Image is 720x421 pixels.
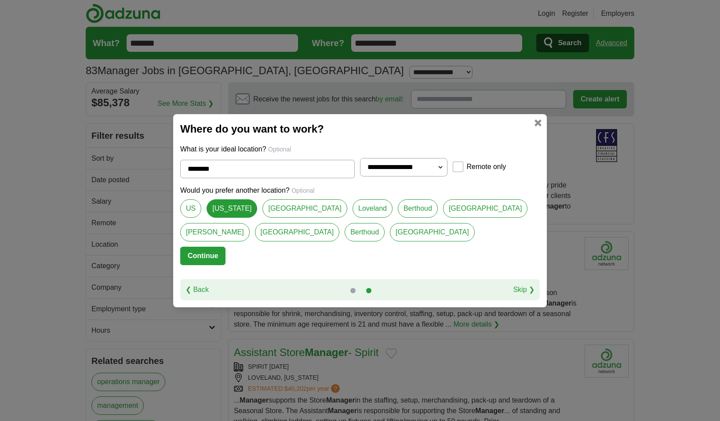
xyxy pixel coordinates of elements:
a: US [180,199,201,218]
p: What is your ideal location? [180,144,540,155]
button: Continue [180,247,225,265]
a: [GEOGRAPHIC_DATA] [255,223,340,241]
span: Optional [268,146,291,153]
a: ❮ Back [185,284,209,295]
a: Loveland [353,199,393,218]
a: [PERSON_NAME] [180,223,250,241]
label: Remote only [467,162,506,172]
a: [GEOGRAPHIC_DATA] [443,199,528,218]
a: [US_STATE] [207,199,257,218]
h2: Where do you want to work? [180,121,540,137]
p: Would you prefer another location? [180,185,540,196]
span: Optional [291,187,314,194]
a: Berthoud [345,223,385,241]
a: Skip ❯ [513,284,535,295]
a: [GEOGRAPHIC_DATA] [262,199,347,218]
a: [GEOGRAPHIC_DATA] [390,223,475,241]
a: Berthoud [398,199,438,218]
